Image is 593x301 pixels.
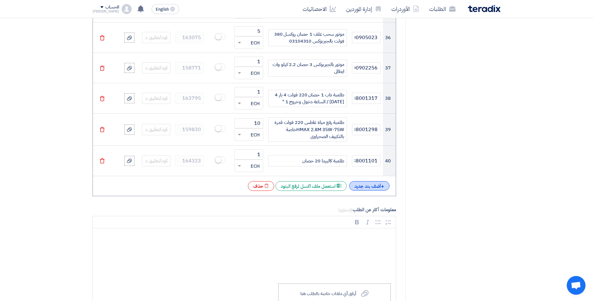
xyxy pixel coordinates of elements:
img: Teradix logo [468,5,500,12]
span: English [156,7,169,12]
div: الحساب [105,5,119,10]
a: الاحصائيات [298,2,341,16]
input: أدخل سعر الوحدة [175,124,204,135]
div: Rich Text Editor, main [93,228,396,278]
td: 38 [383,83,396,114]
div: البيان/الوصف [268,117,347,142]
div: [PERSON_NAME] [93,10,119,13]
input: الموديل [352,155,380,166]
a: الطلبات [424,2,460,16]
a: إدارة الموردين [341,2,386,16]
input: الكمية [234,26,263,36]
td: 36 [383,23,396,53]
input: أدخل سعر الوحدة [175,32,204,43]
input: الكمية [234,87,263,97]
button: English [152,4,179,14]
input: أدخل سعر الوحدة [175,93,204,104]
input: كود/تعليق داخلي [142,155,170,166]
input: الموديل [352,32,380,43]
input: أدخل سعر الوحدة [175,155,204,166]
span: (إختياري) [339,207,352,213]
input: الكمية [234,57,263,67]
input: كود/تعليق داخلي [142,32,170,43]
div: استعمل ملف اكسل لرفع البنود [275,181,346,191]
input: الكمية [234,150,263,160]
div: حذف [248,181,274,191]
input: الموديل [352,93,380,104]
input: أدخل سعر الوحدة [175,62,204,74]
a: Open chat [567,276,585,295]
div: البيان/الوصف [268,59,347,77]
input: كود/تعليق داخلي [142,62,170,74]
a: الأوردرات [386,2,424,16]
input: الموديل [352,62,380,74]
label: معلومات أكثر عن الطلب [93,206,396,213]
td: 40 [383,145,396,176]
input: كود/تعليق داخلي [142,93,170,104]
div: أرفق أي ملفات خاصة بالطلب هنا [300,291,356,296]
span: + [381,183,384,190]
input: الموديل [352,124,380,135]
td: 37 [383,53,396,83]
div: البيان/الوصف [268,90,347,107]
input: الكمية [234,118,263,128]
img: profile_test.png [122,4,132,14]
div: البيان/الوصف [268,29,347,46]
input: كود/تعليق داخلي [142,124,170,135]
td: 39 [383,114,396,146]
div: أضف بند جديد [349,181,390,191]
div: البيان/الوصف [268,155,347,166]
